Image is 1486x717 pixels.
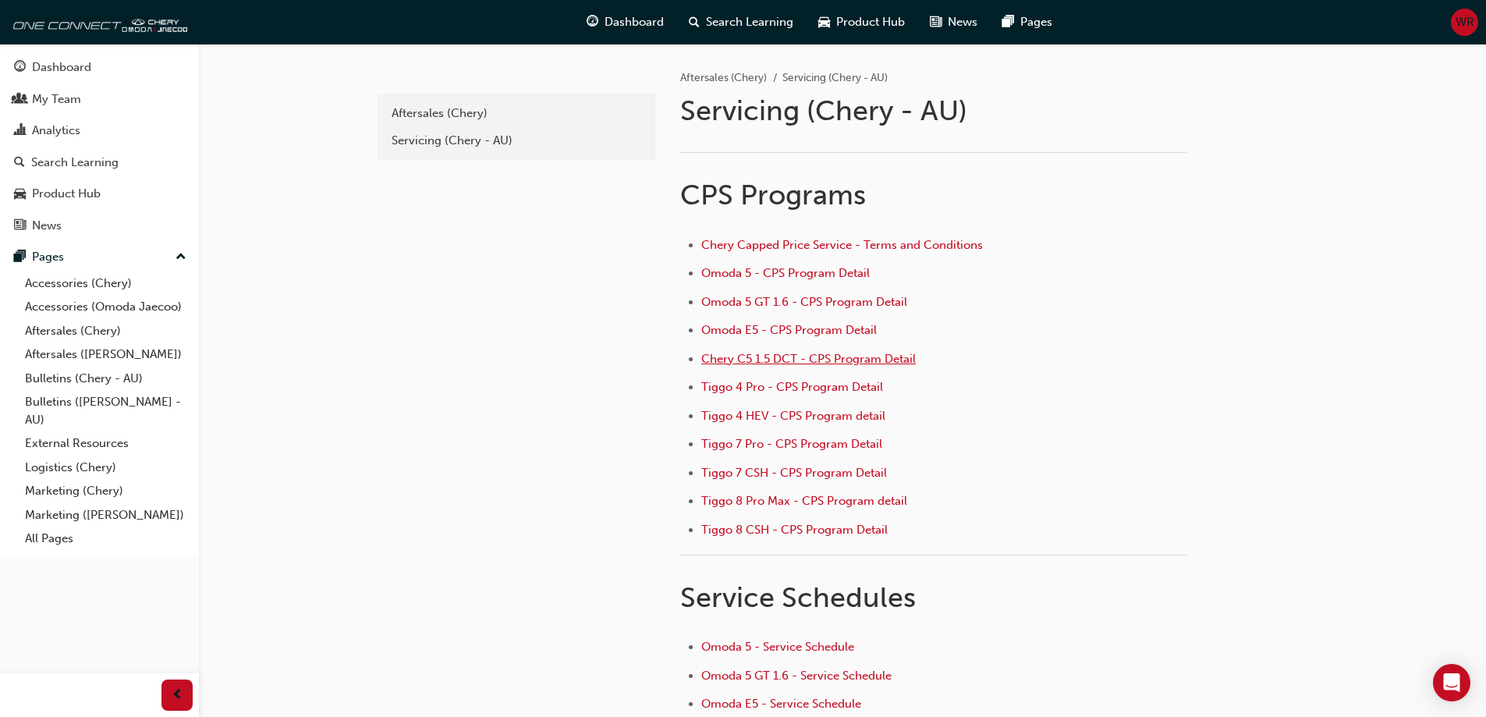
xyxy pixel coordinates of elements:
[19,527,193,551] a: All Pages
[701,409,885,423] a: Tiggo 4 HEV - CPS Program detail
[14,250,26,264] span: pages-icon
[680,580,916,614] span: Service Schedules
[701,323,877,337] a: Omoda E5 - CPS Program Detail
[6,148,193,177] a: Search Learning
[818,12,830,32] span: car-icon
[19,343,193,367] a: Aftersales ([PERSON_NAME])
[605,13,664,31] span: Dashboard
[917,6,990,38] a: news-iconNews
[384,100,649,127] a: Aftersales (Chery)
[19,390,193,431] a: Bulletins ([PERSON_NAME] - AU)
[701,640,854,654] a: Omoda 5 - Service Schedule
[19,431,193,456] a: External Resources
[14,124,26,138] span: chart-icon
[701,437,882,451] a: Tiggo 7 Pro - CPS Program Detail
[32,59,91,76] div: Dashboard
[19,367,193,391] a: Bulletins (Chery - AU)
[19,272,193,296] a: Accessories (Chery)
[392,132,641,150] div: Servicing (Chery - AU)
[6,50,193,243] button: DashboardMy TeamAnalyticsSearch LearningProduct HubNews
[392,105,641,122] div: Aftersales (Chery)
[19,503,193,527] a: Marketing ([PERSON_NAME])
[19,295,193,319] a: Accessories (Omoda Jaecoo)
[1002,12,1014,32] span: pages-icon
[706,13,793,31] span: Search Learning
[14,61,26,75] span: guage-icon
[6,85,193,114] a: My Team
[32,91,81,108] div: My Team
[676,6,806,38] a: search-iconSearch Learning
[701,238,983,252] a: Chery Capped Price Service - Terms and Conditions
[172,686,183,705] span: prev-icon
[701,295,907,309] a: Omoda 5 GT 1.6 - CPS Program Detail
[14,156,25,170] span: search-icon
[1456,13,1474,31] span: WR
[1451,9,1478,36] button: WR
[32,122,80,140] div: Analytics
[574,6,676,38] a: guage-iconDashboard
[689,12,700,32] span: search-icon
[6,116,193,145] a: Analytics
[701,669,892,683] a: Omoda 5 GT 1.6 - Service Schedule
[6,53,193,82] a: Dashboard
[836,13,905,31] span: Product Hub
[32,248,64,266] div: Pages
[701,523,888,537] a: Tiggo 8 CSH - CPS Program Detail
[990,6,1065,38] a: pages-iconPages
[587,12,598,32] span: guage-icon
[680,178,866,211] span: CPS Programs
[14,93,26,107] span: people-icon
[6,211,193,240] a: News
[701,466,887,480] a: Tiggo 7 CSH - CPS Program Detail
[701,380,883,394] a: Tiggo 4 Pro - CPS Program Detail
[701,266,870,280] a: Omoda 5 - CPS Program Detail
[19,456,193,480] a: Logistics (Chery)
[6,243,193,272] button: Pages
[680,94,1192,128] h1: Servicing (Chery - AU)
[1020,13,1052,31] span: Pages
[32,217,62,235] div: News
[14,219,26,233] span: news-icon
[14,187,26,201] span: car-icon
[31,154,119,172] div: Search Learning
[32,185,101,203] div: Product Hub
[930,12,942,32] span: news-icon
[948,13,977,31] span: News
[6,179,193,208] a: Product Hub
[782,69,888,87] li: Servicing (Chery - AU)
[384,127,649,154] a: Servicing (Chery - AU)
[19,319,193,343] a: Aftersales (Chery)
[19,479,193,503] a: Marketing (Chery)
[701,494,907,508] a: Tiggo 8 Pro Max - CPS Program detail
[8,6,187,37] img: oneconnect
[176,247,186,268] span: up-icon
[806,6,917,38] a: car-iconProduct Hub
[701,352,916,366] a: Chery C5 1.5 DCT - CPS Program Detail
[1433,664,1470,701] div: Open Intercom Messenger
[680,71,767,84] a: Aftersales (Chery)
[701,697,861,711] a: Omoda E5 - Service Schedule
